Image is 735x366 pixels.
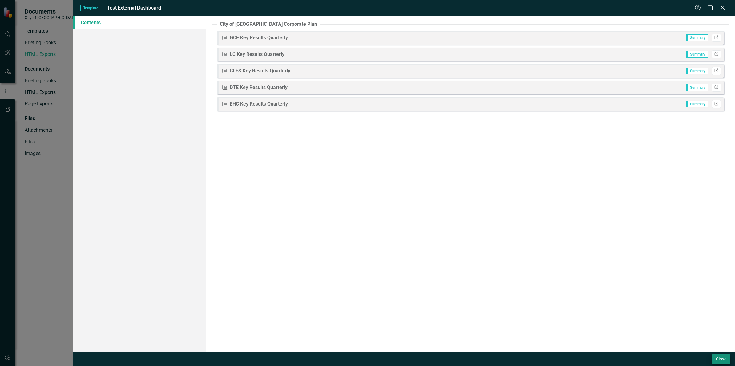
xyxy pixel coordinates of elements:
a: Contents [73,16,206,29]
div: GCE Key Results Quarterly [230,34,288,41]
div: EHC Key Results Quarterly [230,101,288,108]
div: DTE Key Results Quarterly [230,84,288,91]
span: Summary [686,68,708,74]
button: Close [712,354,730,364]
span: Summary [686,101,708,107]
legend: City of [GEOGRAPHIC_DATA] Corporate Plan [217,21,320,28]
div: LC Key Results Quarterly [230,51,284,58]
span: Template [80,5,101,11]
span: Summary [686,51,708,58]
span: Summary [686,84,708,91]
span: Summary [686,34,708,41]
div: CLES Key Results Quarterly [230,68,290,75]
span: Test External Dashboard [107,5,161,11]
